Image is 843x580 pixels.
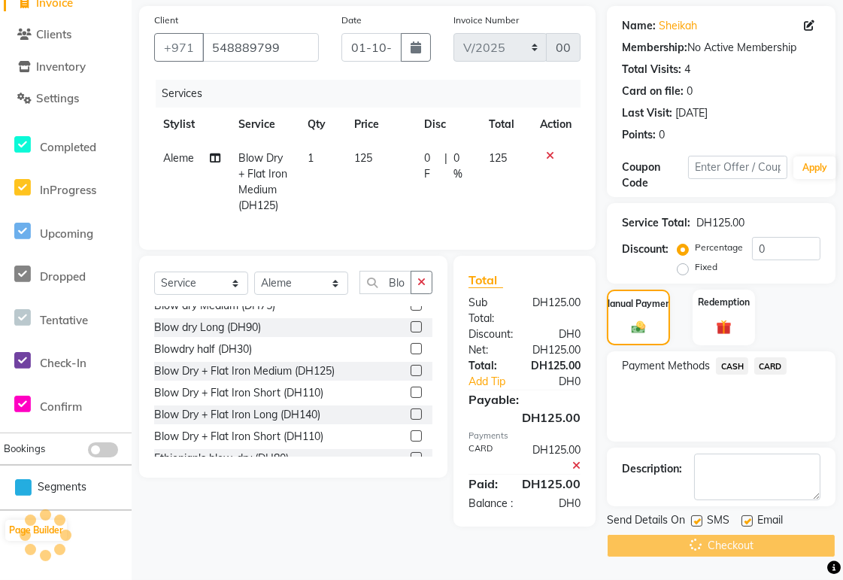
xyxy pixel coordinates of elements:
[154,429,323,445] div: Blow Dry + Flat Iron Short (DH110)
[341,14,362,27] label: Date
[457,390,592,408] div: Payable:
[622,62,681,77] div: Total Visits:
[38,479,86,495] span: Segments
[695,241,743,254] label: Percentage
[154,14,178,27] label: Client
[469,272,503,288] span: Total
[4,90,128,108] a: Settings
[659,18,697,34] a: Sheikah
[457,358,520,374] div: Total:
[525,326,593,342] div: DH0
[684,62,690,77] div: 4
[607,512,685,531] span: Send Details On
[202,33,319,62] input: Search by Name/Mobile/Email/Code
[444,150,447,182] span: |
[695,260,717,274] label: Fixed
[154,451,289,466] div: Ethiopian's blow-dry (DH80)
[238,151,287,212] span: Blow Dry + Flat Iron Medium (DH125)
[345,108,415,141] th: Price
[457,342,521,358] div: Net:
[525,496,593,512] div: DH0
[229,108,299,141] th: Service
[622,127,656,143] div: Points:
[163,151,194,165] span: Aleme
[299,108,344,141] th: Qty
[675,105,708,121] div: [DATE]
[469,430,581,442] div: Payments
[457,326,525,342] div: Discount:
[511,475,592,493] div: DH125.00
[622,40,820,56] div: No Active Membership
[424,150,438,182] span: 0 F
[156,80,592,108] div: Services
[354,151,372,165] span: 125
[698,296,750,309] label: Redemption
[707,512,729,531] span: SMS
[453,14,519,27] label: Invoice Number
[480,108,532,141] th: Total
[40,183,96,197] span: InProgress
[757,512,783,531] span: Email
[154,363,335,379] div: Blow Dry + Flat Iron Medium (DH125)
[154,407,320,423] div: Blow Dry + Flat Iron Long (DH140)
[4,59,128,76] a: Inventory
[154,342,252,357] div: Blowdry half (DH30)
[793,156,836,179] button: Apply
[688,156,787,179] input: Enter Offer / Coupon Code
[520,358,592,374] div: DH125.00
[415,108,480,141] th: Disc
[457,295,521,326] div: Sub Total:
[40,226,93,241] span: Upcoming
[4,442,45,454] span: Bookings
[622,358,710,374] span: Payment Methods
[622,40,687,56] div: Membership:
[154,108,229,141] th: Stylist
[627,320,650,336] img: _cash.svg
[40,269,86,284] span: Dropped
[531,108,581,141] th: Action
[453,150,471,182] span: 0 %
[4,26,128,44] a: Clients
[40,399,82,414] span: Confirm
[622,159,688,191] div: Coupon Code
[457,475,511,493] div: Paid:
[40,140,96,154] span: Completed
[359,271,411,294] input: Search or Scan
[36,59,86,74] span: Inventory
[308,151,314,165] span: 1
[154,33,204,62] button: +971
[489,151,507,165] span: 125
[754,357,787,375] span: CARD
[536,374,593,390] div: DH0
[40,313,88,327] span: Tentative
[457,374,536,390] a: Add Tip
[622,105,672,121] div: Last Visit:
[711,318,736,337] img: _gift.svg
[622,241,669,257] div: Discount:
[457,408,592,427] div: DH125.00
[5,520,67,541] button: Page Builder
[521,442,592,474] div: DH125.00
[622,461,682,477] div: Description:
[521,342,592,358] div: DH125.00
[687,84,693,99] div: 0
[622,215,690,231] div: Service Total:
[622,84,684,99] div: Card on file:
[154,385,323,401] div: Blow Dry + Flat Iron Short (DH110)
[602,297,675,311] label: Manual Payment
[457,442,521,474] div: CARD
[154,298,275,314] div: Blow dry Medium (DH75)
[154,320,261,336] div: Blow dry Long (DH90)
[696,215,744,231] div: DH125.00
[521,295,592,326] div: DH125.00
[40,356,86,370] span: Check-In
[457,496,525,512] div: Balance :
[716,357,748,375] span: CASH
[659,127,665,143] div: 0
[36,27,71,41] span: Clients
[622,18,656,34] div: Name:
[36,91,79,105] span: Settings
